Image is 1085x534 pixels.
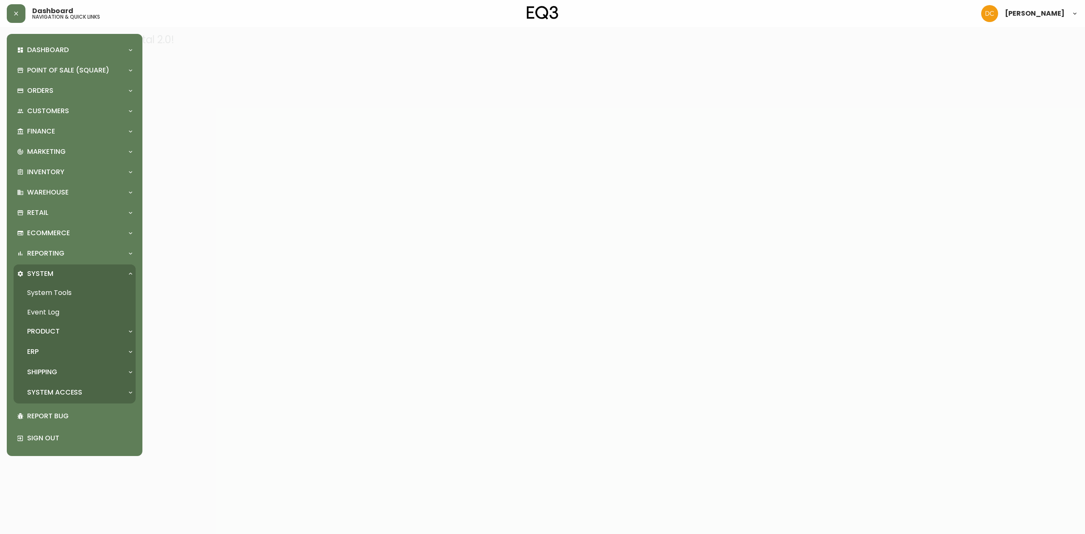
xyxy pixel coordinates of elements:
div: Orders [14,81,136,100]
p: Orders [27,86,53,95]
div: Ecommerce [14,224,136,242]
div: Customers [14,102,136,120]
div: Report Bug [14,405,136,427]
div: System [14,264,136,283]
span: [PERSON_NAME] [1005,10,1065,17]
div: ERP [14,342,136,361]
p: Report Bug [27,412,132,421]
p: Finance [27,127,55,136]
p: Ecommerce [27,228,70,238]
div: System Access [14,383,136,402]
div: Dashboard [14,41,136,59]
p: Retail [27,208,48,217]
p: System Access [27,388,82,397]
a: System Tools [14,283,136,303]
p: Marketing [27,147,66,156]
p: ERP [27,347,39,356]
p: Point of Sale (Square) [27,66,109,75]
div: Reporting [14,244,136,263]
div: Warehouse [14,183,136,202]
div: Sign Out [14,427,136,449]
p: Warehouse [27,188,69,197]
div: Shipping [14,363,136,381]
span: Dashboard [32,8,73,14]
p: Reporting [27,249,64,258]
img: 7eb451d6983258353faa3212700b340b [981,5,998,22]
p: Customers [27,106,69,116]
p: Product [27,327,60,336]
h5: navigation & quick links [32,14,100,19]
p: System [27,269,53,278]
div: Finance [14,122,136,141]
p: Dashboard [27,45,69,55]
p: Shipping [27,367,57,377]
div: Retail [14,203,136,222]
div: Marketing [14,142,136,161]
p: Sign Out [27,434,132,443]
div: Product [14,322,136,341]
p: Inventory [27,167,64,177]
div: Point of Sale (Square) [14,61,136,80]
img: logo [527,6,558,19]
a: Event Log [14,303,136,322]
div: Inventory [14,163,136,181]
